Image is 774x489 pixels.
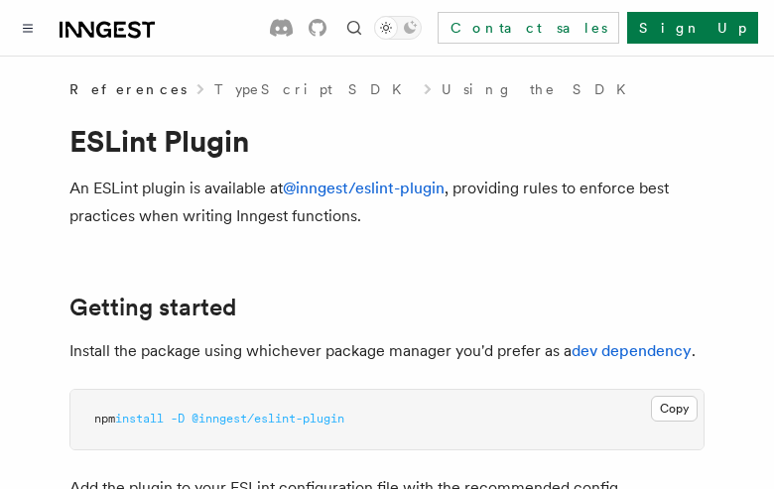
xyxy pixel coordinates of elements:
[94,412,115,426] span: npm
[283,179,445,197] a: @inngest/eslint-plugin
[572,341,692,360] a: dev dependency
[192,412,344,426] span: @inngest/eslint-plugin
[16,16,40,40] button: Toggle navigation
[69,337,705,365] p: Install the package using whichever package manager you'd prefer as a .
[115,412,164,426] span: install
[69,79,187,99] span: References
[69,175,705,230] p: An ESLint plugin is available at , providing rules to enforce best practices when writing Inngest...
[342,16,366,40] button: Find something...
[438,12,619,44] a: Contact sales
[171,412,185,426] span: -D
[651,396,698,422] button: Copy
[627,12,758,44] a: Sign Up
[374,16,422,40] button: Toggle dark mode
[214,79,414,99] a: TypeScript SDK
[69,123,705,159] h1: ESLint Plugin
[69,294,236,321] a: Getting started
[442,79,638,99] a: Using the SDK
